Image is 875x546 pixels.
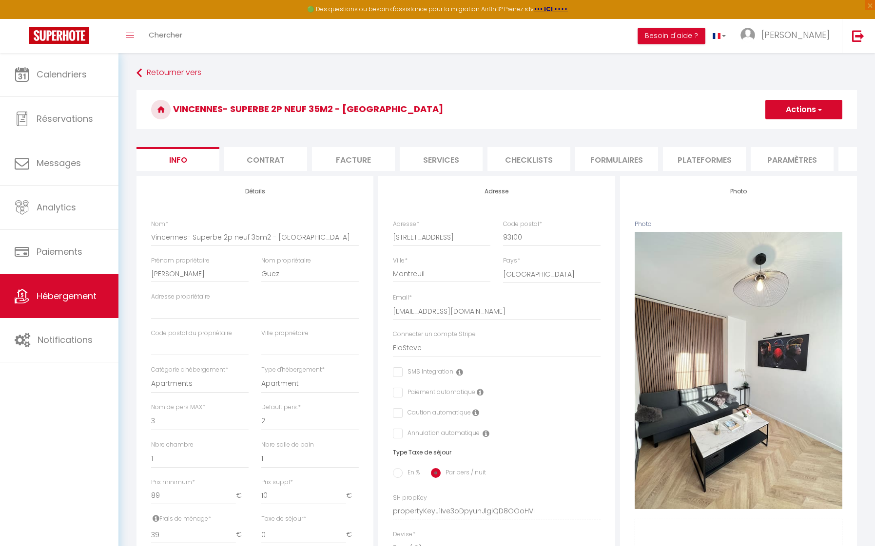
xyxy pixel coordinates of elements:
[852,30,864,42] img: logout
[153,514,159,522] i: Frais de ménage
[37,113,93,125] span: Réservations
[487,147,570,171] li: Checklists
[393,330,476,339] label: Connecter un compte Stripe
[761,29,830,41] span: [PERSON_NAME]
[151,440,194,450] label: Nbre chambre
[151,188,359,195] h4: Détails
[393,188,601,195] h4: Adresse
[740,28,755,42] img: ...
[151,329,232,338] label: Code postal du propriétaire
[393,449,601,456] h6: Type Taxe de séjour
[575,147,658,171] li: Formulaires
[37,68,87,80] span: Calendriers
[403,408,471,419] label: Caution automatique
[346,487,359,505] span: €
[400,147,483,171] li: Services
[751,147,834,171] li: Paramètres
[635,220,652,229] label: Photo
[151,514,211,524] label: Frais de ménage
[441,468,486,479] label: Par pers / nuit
[151,403,205,412] label: Nom de pers MAX
[393,530,415,539] label: Devise
[37,290,97,302] span: Hébergement
[346,526,359,544] span: €
[236,487,249,505] span: €
[29,27,89,44] img: Super Booking
[503,220,542,229] label: Code postal
[393,256,408,265] label: Ville
[236,526,249,544] span: €
[141,19,190,53] a: Chercher
[261,365,325,375] label: Type d'hébergement
[393,220,419,229] label: Adresse
[393,293,412,302] label: Email
[151,220,168,229] label: Nom
[151,365,228,375] label: Catégorie d'hébergement
[312,147,395,171] li: Facture
[403,468,420,479] label: En %
[136,64,857,82] a: Retourner vers
[663,147,746,171] li: Plateformes
[403,388,475,398] label: Paiement automatique
[765,100,842,119] button: Actions
[261,403,301,412] label: Default pers.
[393,493,427,503] label: SH propKey
[151,292,210,301] label: Adresse propriétaire
[261,514,306,524] label: Taxe de séjour
[638,28,705,44] button: Besoin d'aide ?
[261,478,293,487] label: Prix suppl
[261,440,314,450] label: Nbre salle de bain
[38,334,93,346] span: Notifications
[635,188,842,195] h4: Photo
[261,256,311,265] label: Nom propriétaire
[534,5,568,13] a: >>> ICI <<<<
[37,201,76,213] span: Analytics
[136,147,219,171] li: Info
[149,30,182,40] span: Chercher
[37,245,82,258] span: Paiements
[224,147,307,171] li: Contrat
[151,478,195,487] label: Prix minimum
[136,90,857,129] h3: Vincennes- Superbe 2p neuf 35m2 - [GEOGRAPHIC_DATA]
[733,19,842,53] a: ... [PERSON_NAME]
[261,329,309,338] label: Ville propriétaire
[151,256,210,265] label: Prénom propriétaire
[503,256,520,265] label: Pays
[37,157,81,169] span: Messages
